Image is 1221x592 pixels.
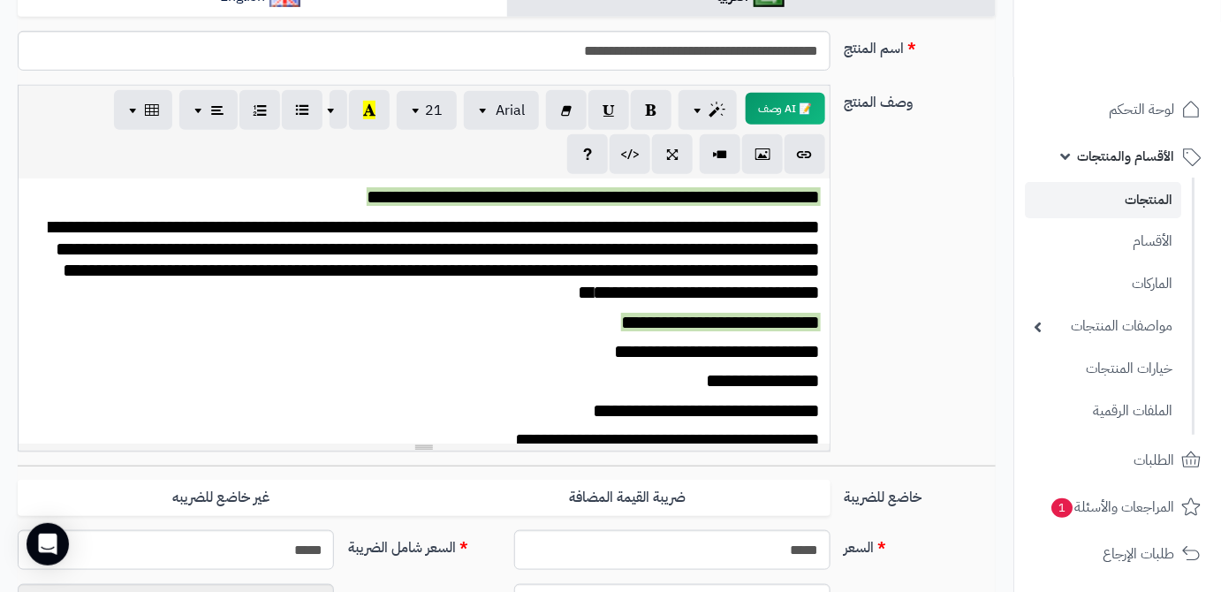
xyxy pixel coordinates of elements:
[341,530,506,558] label: السعر شامل الضريبة
[838,480,1003,508] label: خاضع للضريبة
[397,91,457,130] button: 21
[1025,533,1210,575] a: طلبات الإرجاع
[1051,498,1073,518] span: 1
[1025,223,1181,261] a: الأقسام
[1109,97,1174,122] span: لوحة التحكم
[1103,542,1174,566] span: طلبات الإرجاع
[1050,495,1174,520] span: المراجعات والأسئلة
[464,91,539,130] button: Arial
[1134,448,1174,473] span: الطلبات
[838,530,1003,558] label: السعر
[838,31,1003,59] label: اسم المنتج
[496,100,525,121] span: Arial
[27,523,69,565] div: Open Intercom Messenger
[1025,439,1210,482] a: الطلبات
[1025,307,1181,345] a: مواصفات المنتجات
[1101,13,1204,50] img: logo-2.png
[1025,392,1181,430] a: الملفات الرقمية
[1025,182,1181,218] a: المنتجات
[1025,88,1210,131] a: لوحة التحكم
[425,100,443,121] span: 21
[1025,486,1210,528] a: المراجعات والأسئلة1
[1025,265,1181,303] a: الماركات
[746,93,825,125] button: 📝 AI وصف
[1077,144,1174,169] span: الأقسام والمنتجات
[18,480,424,516] label: غير خاضع للضريبه
[838,85,1003,113] label: وصف المنتج
[424,480,830,516] label: ضريبة القيمة المضافة
[1025,350,1181,388] a: خيارات المنتجات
